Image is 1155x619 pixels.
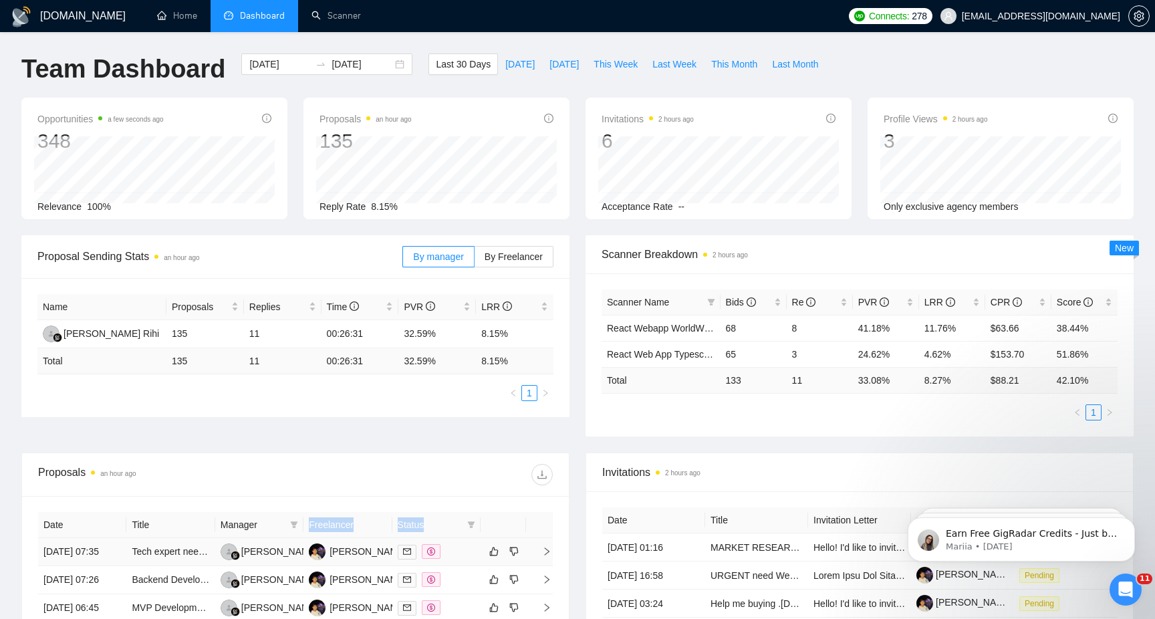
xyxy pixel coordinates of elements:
[509,602,519,613] span: dislike
[602,464,1117,481] span: Invitations
[912,9,926,23] span: 278
[505,385,521,401] button: left
[221,545,337,556] a: AD[PERSON_NAME] Rihi
[327,301,359,312] span: Time
[315,59,326,70] span: to
[132,546,214,557] a: Tech expert needed
[465,515,478,535] span: filter
[1110,574,1142,606] iframe: Intercom live chat
[330,600,406,615] div: [PERSON_NAME]
[240,10,285,21] span: Dashboard
[100,470,136,477] time: an hour ago
[607,349,823,360] a: React Web App Typescript ([GEOGRAPHIC_DATA])
[787,367,853,393] td: 11
[792,297,816,307] span: Re
[476,320,553,348] td: 8.15%
[221,543,237,560] img: AD
[884,128,988,154] div: 3
[166,294,244,320] th: Proposals
[853,315,919,341] td: 41.18%
[806,297,815,307] span: info-circle
[985,315,1051,341] td: $63.66
[330,544,406,559] div: [PERSON_NAME]
[244,294,322,320] th: Replies
[404,301,435,312] span: PVR
[919,315,985,341] td: 11.76%
[221,574,337,584] a: AD[PERSON_NAME] Rihi
[607,297,669,307] span: Scanner Name
[542,53,586,75] button: [DATE]
[506,572,522,588] button: dislike
[602,367,721,393] td: Total
[505,57,535,72] span: [DATE]
[946,297,955,307] span: info-circle
[521,385,537,401] li: 1
[489,602,499,613] span: like
[37,201,82,212] span: Relevance
[21,53,225,85] h1: Team Dashboard
[428,53,498,75] button: Last 30 Days
[853,367,919,393] td: 33.08 %
[854,11,865,21] img: upwork-logo.png
[1085,404,1102,420] li: 1
[678,201,684,212] span: --
[787,315,853,341] td: 8
[721,341,787,367] td: 65
[311,10,361,21] a: searchScanner
[747,297,756,307] span: info-circle
[704,53,765,75] button: This Month
[952,116,988,123] time: 2 hours ago
[531,575,551,584] span: right
[1129,11,1149,21] span: setting
[880,297,889,307] span: info-circle
[172,299,229,314] span: Proposals
[132,574,346,585] a: Backend Developer (React / Node.js / HTML / CSS)
[126,538,215,566] td: Tech expert needed
[126,512,215,538] th: Title
[705,533,808,562] td: MARKET RESEARCH IN AUSTRALIA | Fun Parent & Child Survey + Simple Video & Photo Tasks ($23–$33)
[1069,404,1085,420] li: Previous Page
[531,547,551,556] span: right
[705,562,808,590] td: URGENT need Web Scraper to Crawling Daily Life Web Data Collection & Cleaning (JSONL Format) 4 Day
[249,299,306,314] span: Replies
[126,566,215,594] td: Backend Developer (React / Node.js / HTML / CSS)
[486,572,502,588] button: like
[506,543,522,560] button: dislike
[509,546,519,557] span: dislike
[924,297,955,307] span: LRR
[427,547,435,555] span: dollar
[398,517,462,532] span: Status
[1051,367,1118,393] td: 42.10 %
[888,489,1155,583] iframe: Intercom notifications message
[537,385,553,401] li: Next Page
[705,590,808,618] td: Help me buying .com.au domains
[1019,596,1059,611] span: Pending
[858,297,890,307] span: PVR
[1057,297,1093,307] span: Score
[532,469,552,480] span: download
[427,576,435,584] span: dollar
[711,598,894,609] a: Help me buying .[DOMAIN_NAME] domains
[1086,405,1101,420] a: 1
[221,600,237,616] img: AD
[241,600,337,615] div: [PERSON_NAME] Rihi
[309,602,406,612] a: EL[PERSON_NAME]
[403,547,411,555] span: mail
[309,543,326,560] img: EL
[1073,408,1081,416] span: left
[467,521,475,529] span: filter
[522,386,537,400] a: 1
[503,301,512,311] span: info-circle
[1137,574,1152,584] span: 11
[1106,408,1114,416] span: right
[413,251,463,262] span: By manager
[322,348,399,374] td: 00:26:31
[476,348,553,374] td: 8.15 %
[721,315,787,341] td: 68
[37,348,166,374] td: Total
[231,579,240,588] img: gigradar-bm.png
[371,201,398,212] span: 8.15%
[1013,297,1022,307] span: info-circle
[319,128,412,154] div: 135
[602,111,694,127] span: Invitations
